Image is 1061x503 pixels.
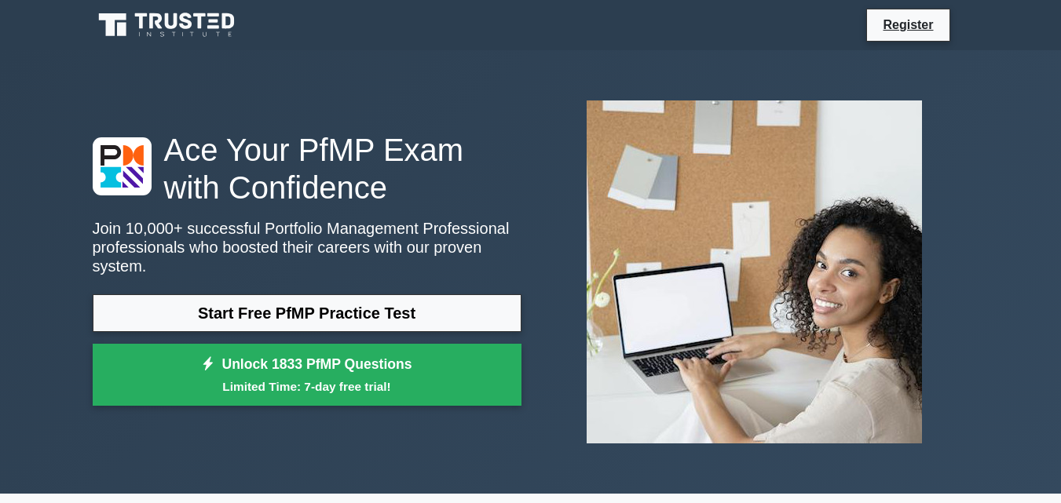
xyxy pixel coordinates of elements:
[112,377,502,395] small: Limited Time: 7-day free trial!
[93,294,521,332] a: Start Free PfMP Practice Test
[93,344,521,406] a: Unlock 1833 PfMP QuestionsLimited Time: 7-day free trial!
[873,15,942,35] a: Register
[93,131,521,206] h1: Ace Your PfMP Exam with Confidence
[93,219,521,275] p: Join 10,000+ successful Portfolio Management Professional professionals who boosted their careers...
